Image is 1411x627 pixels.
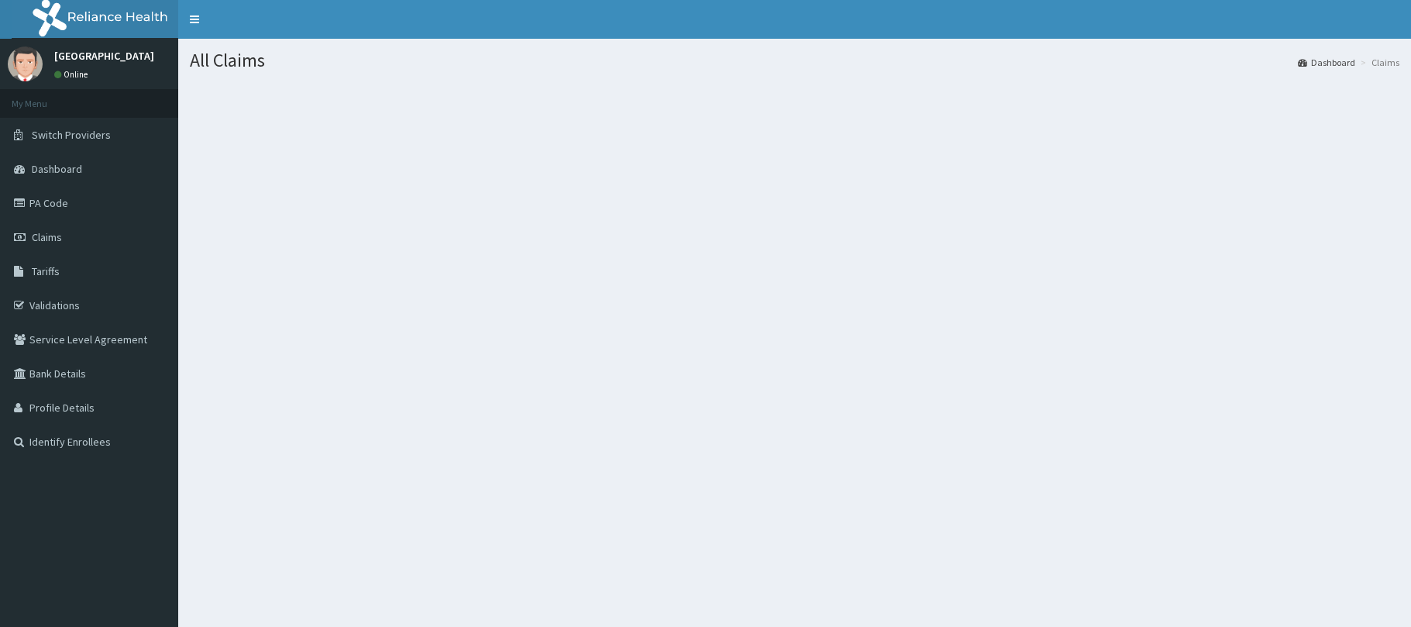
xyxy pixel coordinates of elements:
[32,128,111,142] span: Switch Providers
[1298,56,1355,69] a: Dashboard
[32,264,60,278] span: Tariffs
[190,50,1399,71] h1: All Claims
[8,47,43,81] img: User Image
[54,50,154,61] p: [GEOGRAPHIC_DATA]
[32,162,82,176] span: Dashboard
[54,69,91,80] a: Online
[32,230,62,244] span: Claims
[1357,56,1399,69] li: Claims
